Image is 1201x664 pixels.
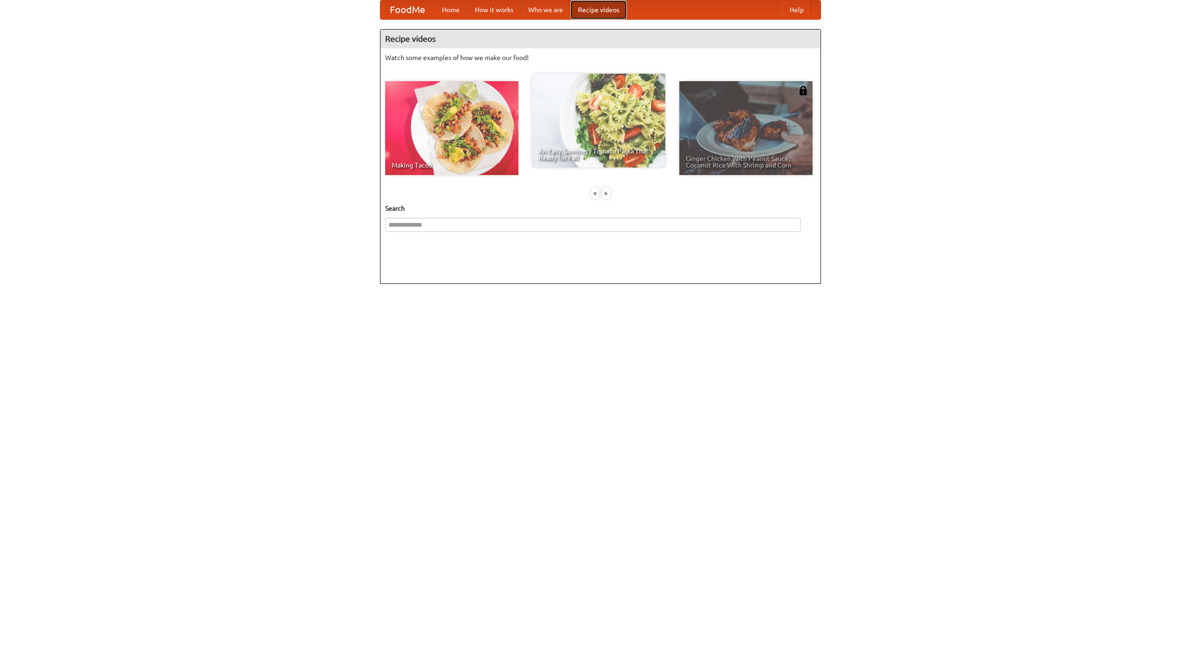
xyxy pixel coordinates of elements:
h5: Search [385,204,816,213]
a: FoodMe [380,0,434,19]
span: Making Tacos [392,162,512,168]
p: Watch some examples of how we make our food! [385,53,816,62]
a: How it works [467,0,521,19]
div: « [591,187,599,199]
span: An Easy, Summery Tomato Pasta That's Ready for Fall [539,148,659,161]
a: Recipe videos [570,0,627,19]
div: » [602,187,610,199]
a: Help [782,0,811,19]
a: An Easy, Summery Tomato Pasta That's Ready for Fall [532,74,665,168]
a: Making Tacos [385,81,518,175]
a: Home [434,0,467,19]
a: Who we are [521,0,570,19]
img: 483408.png [798,86,808,95]
h4: Recipe videos [380,30,821,48]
